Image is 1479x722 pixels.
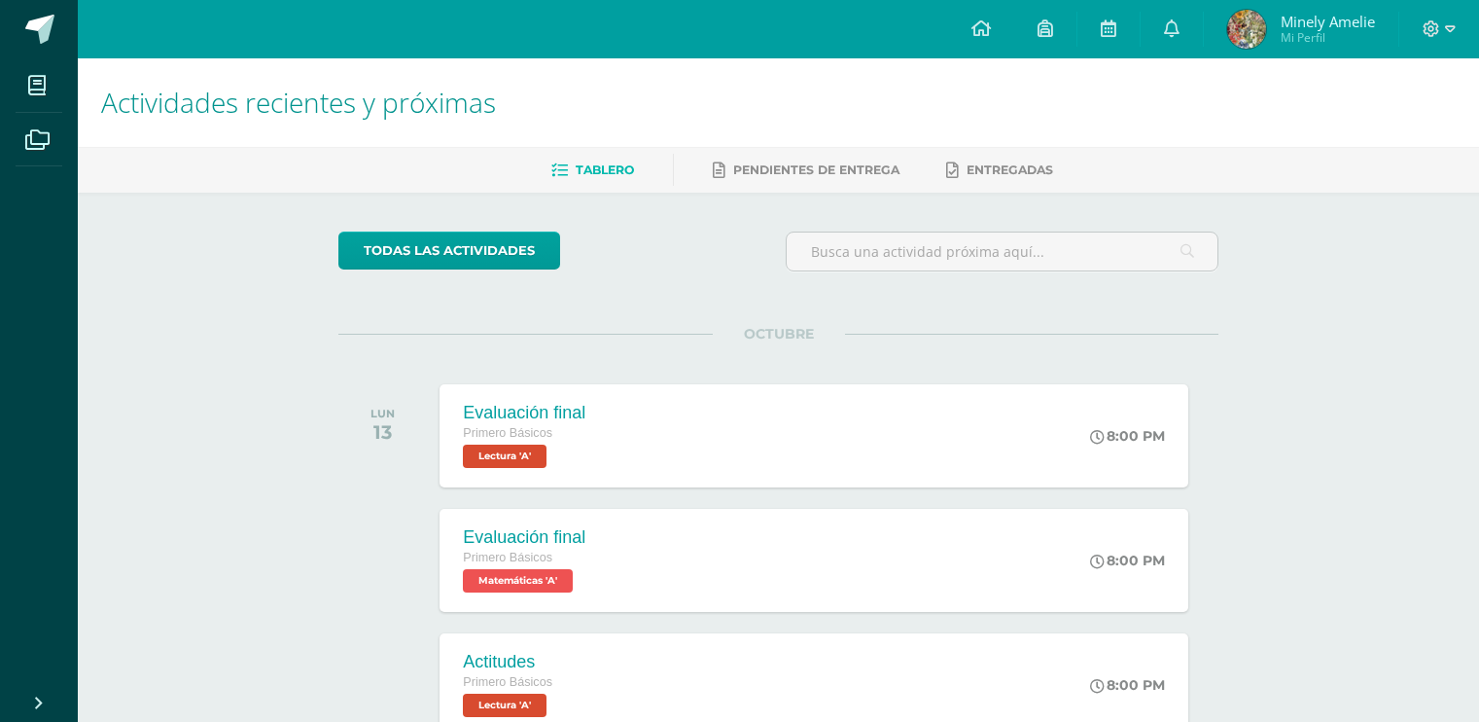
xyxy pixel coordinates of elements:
[370,420,395,444] div: 13
[1090,676,1165,694] div: 8:00 PM
[1090,427,1165,445] div: 8:00 PM
[463,445,546,468] span: Lectura 'A'
[463,527,585,548] div: Evaluación final
[1281,29,1375,46] span: Mi Perfil
[463,551,552,564] span: Primero Básicos
[946,155,1053,186] a: Entregadas
[713,155,899,186] a: Pendientes de entrega
[463,403,585,423] div: Evaluación final
[338,232,560,270] a: todas las Actividades
[713,325,845,343] span: OCTUBRE
[1281,12,1375,31] span: Minely Amelie
[787,233,1217,271] input: Busca una actividad próxima aquí...
[551,155,634,186] a: Tablero
[370,407,395,420] div: LUN
[967,162,1053,177] span: Entregadas
[1227,10,1266,49] img: 5ea3443ee19196ef17dfaa9bfb6184fd.png
[463,652,552,672] div: Actitudes
[463,569,573,593] span: Matemáticas 'A'
[1090,552,1165,569] div: 8:00 PM
[576,162,634,177] span: Tablero
[463,675,552,689] span: Primero Básicos
[463,694,546,717] span: Lectura 'A'
[463,426,552,440] span: Primero Básicos
[733,162,899,177] span: Pendientes de entrega
[101,84,496,121] span: Actividades recientes y próximas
